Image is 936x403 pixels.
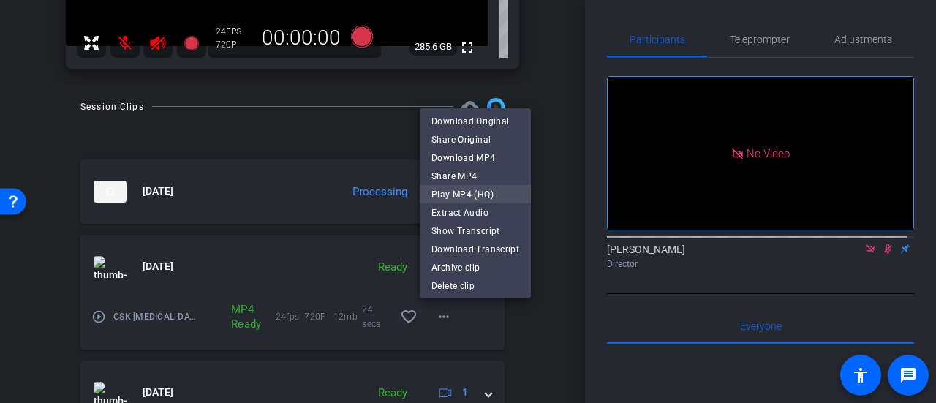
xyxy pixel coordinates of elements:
span: Extract Audio [431,204,519,222]
span: Share Original [431,131,519,148]
span: Share MP4 [431,167,519,185]
span: Delete clip [431,277,519,295]
span: Show Transcript [431,222,519,240]
span: Archive clip [431,259,519,276]
span: Play MP4 (HQ) [431,186,519,203]
span: Download MP4 [431,149,519,167]
span: Download Original [431,113,519,130]
span: Download Transcript [431,241,519,258]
